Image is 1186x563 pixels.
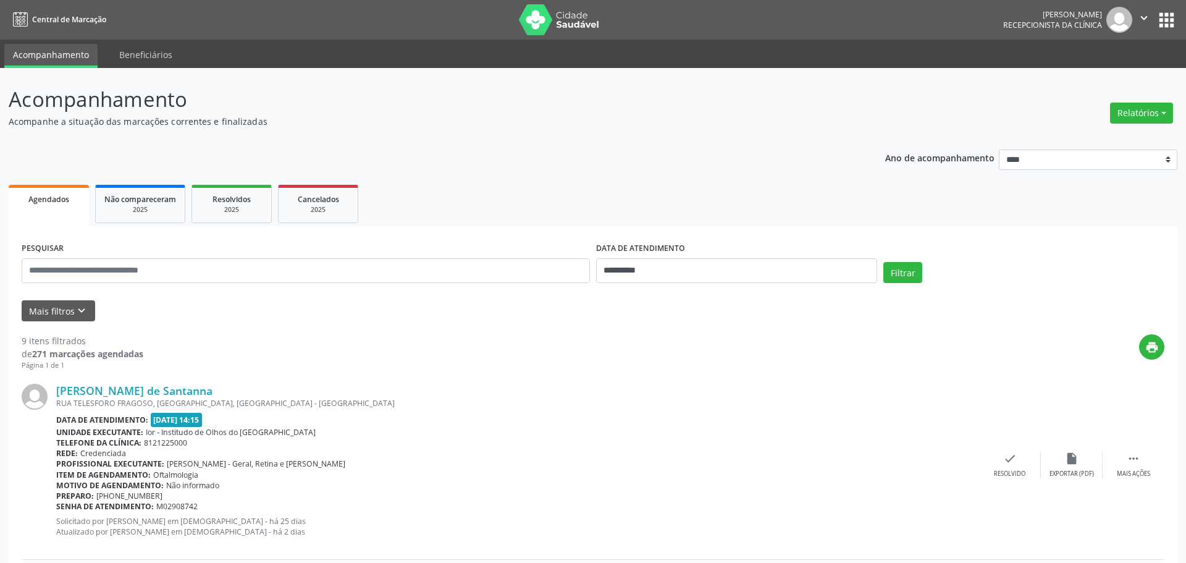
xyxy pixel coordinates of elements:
[1139,334,1164,360] button: print
[56,459,164,469] b: Profissional executante:
[156,501,198,512] span: M02908742
[201,205,263,214] div: 2025
[298,194,339,205] span: Cancelados
[104,194,176,205] span: Não compareceram
[287,205,349,214] div: 2025
[1145,341,1159,354] i: print
[1137,11,1151,25] i: 
[885,150,995,165] p: Ano de acompanhamento
[22,360,143,371] div: Página 1 de 1
[1003,20,1102,30] span: Recepcionista da clínica
[994,470,1025,478] div: Resolvido
[1117,470,1150,478] div: Mais ações
[1003,9,1102,20] div: [PERSON_NAME]
[1110,103,1173,124] button: Relatórios
[1127,452,1140,465] i: 
[1132,7,1156,33] button: 
[153,470,198,480] span: Oftalmologia
[1106,7,1132,33] img: img
[56,480,164,491] b: Motivo de agendamento:
[28,194,69,205] span: Agendados
[56,501,154,512] b: Senha de atendimento:
[32,348,143,360] strong: 271 marcações agendadas
[1065,452,1079,465] i: insert_drive_file
[96,491,162,501] span: [PHONE_NUMBER]
[56,384,212,397] a: [PERSON_NAME] de Santanna
[596,239,685,258] label: DATA DE ATENDIMENTO
[166,480,219,491] span: Não informado
[4,44,98,68] a: Acompanhamento
[1156,9,1177,31] button: apps
[80,448,126,459] span: Credenciada
[1049,470,1094,478] div: Exportar (PDF)
[56,398,979,408] div: RUA TELESFORO FRAGOSO, [GEOGRAPHIC_DATA], [GEOGRAPHIC_DATA] - [GEOGRAPHIC_DATA]
[56,415,148,425] b: Data de atendimento:
[9,84,826,115] p: Acompanhamento
[146,427,316,438] span: Ior - Institudo de Olhos do [GEOGRAPHIC_DATA]
[75,304,88,318] i: keyboard_arrow_down
[1003,452,1017,465] i: check
[111,44,181,66] a: Beneficiários
[22,334,143,347] div: 9 itens filtrados
[22,384,48,410] img: img
[22,347,143,360] div: de
[104,205,176,214] div: 2025
[32,14,106,25] span: Central de Marcação
[144,438,187,448] span: 8121225000
[56,448,78,459] b: Rede:
[56,438,141,448] b: Telefone da clínica:
[56,427,143,438] b: Unidade executante:
[151,413,203,427] span: [DATE] 14:15
[56,491,94,501] b: Preparo:
[9,115,826,128] p: Acompanhe a situação das marcações correntes e finalizadas
[56,516,979,537] p: Solicitado por [PERSON_NAME] em [DEMOGRAPHIC_DATA] - há 25 dias Atualizado por [PERSON_NAME] em [...
[167,459,345,469] span: [PERSON_NAME] - Geral, Retina e [PERSON_NAME]
[9,9,106,30] a: Central de Marcação
[212,194,251,205] span: Resolvidos
[22,300,95,322] button: Mais filtroskeyboard_arrow_down
[56,470,151,480] b: Item de agendamento:
[883,262,922,283] button: Filtrar
[22,239,64,258] label: PESQUISAR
